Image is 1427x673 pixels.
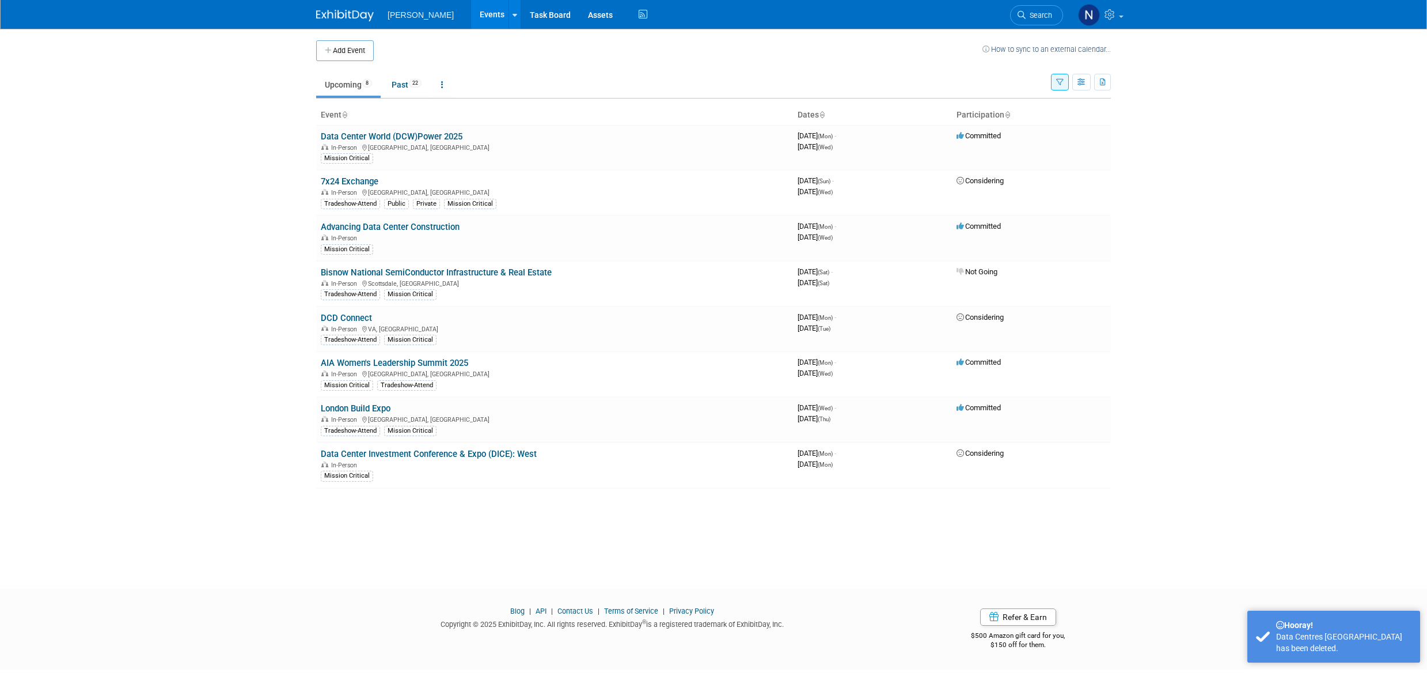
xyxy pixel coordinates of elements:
div: Public [384,199,409,209]
sup: ® [642,619,646,625]
span: Considering [957,176,1004,185]
span: (Wed) [818,144,833,150]
a: AIA Women's Leadership Summit 2025 [321,358,468,368]
span: [DATE] [798,460,833,468]
span: (Sun) [818,178,830,184]
span: Search [1026,11,1052,20]
span: (Mon) [818,133,833,139]
span: - [832,176,834,185]
span: | [526,607,534,615]
a: Refer & Earn [980,608,1056,626]
span: Committed [957,403,1001,412]
span: [DATE] [798,313,836,322]
span: [DATE] [798,278,829,287]
span: - [831,267,833,276]
div: Mission Critical [321,380,373,391]
span: | [548,607,556,615]
span: (Mon) [818,224,833,230]
a: Past22 [383,74,430,96]
div: Mission Critical [321,153,373,164]
a: Upcoming8 [316,74,381,96]
span: In-Person [331,370,360,378]
div: Tradeshow-Attend [321,335,380,345]
span: [DATE] [798,267,833,276]
span: Committed [957,358,1001,366]
a: Search [1010,5,1063,25]
div: Tradeshow-Attend [321,199,380,209]
img: In-Person Event [321,462,328,467]
div: Tradeshow-Attend [377,380,437,391]
span: Committed [957,131,1001,140]
span: [DATE] [798,187,833,196]
div: Private [413,199,440,209]
a: Advancing Data Center Construction [321,222,460,232]
a: Data Center Investment Conference & Expo (DICE): West [321,449,537,459]
span: (Wed) [818,405,833,411]
span: Considering [957,449,1004,458]
img: In-Person Event [321,235,328,240]
div: $500 Amazon gift card for you, [925,623,1111,650]
span: Considering [957,313,1004,322]
a: Sort by Participation Type [1004,110,1010,119]
div: $150 off for them. [925,640,1111,650]
a: Contact Us [557,607,593,615]
img: In-Person Event [321,326,328,331]
a: London Build Expo [321,403,390,414]
th: Participation [952,105,1111,125]
a: Sort by Start Date [819,110,825,119]
span: (Wed) [818,189,833,195]
a: Privacy Policy [669,607,714,615]
div: [GEOGRAPHIC_DATA], [GEOGRAPHIC_DATA] [321,414,788,424]
span: [DATE] [798,449,836,458]
img: Nicky Walker [1078,4,1100,26]
span: - [834,358,836,366]
span: In-Person [331,462,360,469]
span: | [660,607,667,615]
span: - [834,403,836,412]
span: In-Person [331,280,360,288]
span: In-Person [331,189,360,196]
span: In-Person [331,235,360,242]
span: [DATE] [798,222,836,230]
span: In-Person [331,416,360,424]
span: Committed [957,222,1001,230]
span: [DATE] [798,176,834,185]
div: Copyright © 2025 ExhibitDay, Inc. All rights reserved. ExhibitDay is a registered trademark of Ex... [316,617,908,630]
div: Mission Critical [321,471,373,481]
span: | [595,607,602,615]
div: Mission Critical [444,199,496,209]
span: In-Person [331,326,360,333]
img: In-Person Event [321,416,328,422]
a: API [536,607,546,615]
th: Dates [793,105,952,125]
span: - [834,131,836,140]
div: [GEOGRAPHIC_DATA], [GEOGRAPHIC_DATA] [321,187,788,196]
span: [DATE] [798,142,833,151]
span: (Wed) [818,235,833,241]
div: Tradeshow-Attend [321,289,380,300]
div: Tradeshow-Attend [321,426,380,436]
a: Bisnow National SemiConductor Infrastructure & Real Estate [321,267,552,278]
span: [DATE] [798,233,833,241]
span: (Wed) [818,370,833,377]
a: Blog [510,607,525,615]
span: 8 [362,79,372,88]
div: Mission Critical [384,335,437,345]
img: In-Person Event [321,370,328,376]
a: DCD Connect [321,313,372,323]
th: Event [316,105,793,125]
span: [DATE] [798,131,836,140]
span: [PERSON_NAME] [388,10,454,20]
span: (Mon) [818,462,833,468]
div: Scottsdale, [GEOGRAPHIC_DATA] [321,278,788,288]
a: 7x24 Exchange [321,176,378,187]
div: Hooray! [1276,619,1411,631]
img: In-Person Event [321,280,328,286]
span: (Sat) [818,269,829,275]
span: - [834,222,836,230]
span: In-Person [331,144,360,152]
a: How to sync to an external calendar... [982,45,1111,54]
img: In-Person Event [321,189,328,195]
span: [DATE] [798,369,833,377]
div: VA, [GEOGRAPHIC_DATA] [321,324,788,333]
